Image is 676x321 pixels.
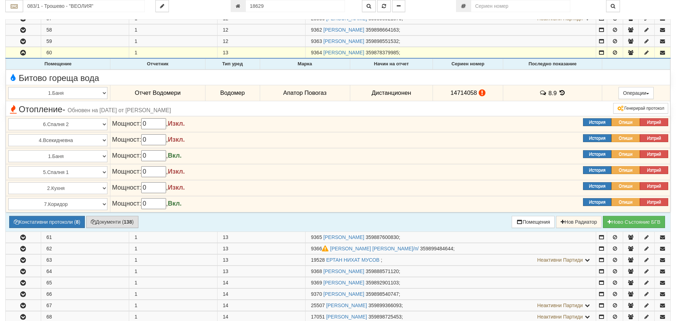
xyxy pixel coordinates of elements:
[323,280,364,285] a: [PERSON_NAME]
[306,243,596,254] td: ;
[583,118,611,126] button: История
[306,288,596,299] td: ;
[112,200,182,207] span: Мощност: ,
[112,120,185,127] span: Мощност: ,
[6,59,110,70] th: Помещение
[323,268,364,274] a: [PERSON_NAME]
[583,182,611,190] button: История
[306,232,596,243] td: ;
[323,291,364,297] a: [PERSON_NAME]
[350,85,433,101] td: Дистанционен
[433,59,503,70] th: Сериен номер
[326,303,367,308] a: [PERSON_NAME]
[41,47,129,59] td: 60
[512,216,555,228] button: Помещения
[41,232,129,243] td: 61
[368,303,401,308] span: 359899366093
[326,257,379,263] a: ЕРТАН НИХАТ МУСОВ
[548,89,556,96] span: 8.9
[603,216,665,228] button: Новo Състояние БГВ
[223,257,229,263] span: 13
[366,234,399,240] span: 359887600830
[124,219,132,225] b: 138
[640,198,668,206] button: Изтрий
[366,268,399,274] span: 359888571120
[41,277,129,288] td: 65
[129,36,218,47] td: 1
[129,277,218,288] td: 1
[583,198,611,206] button: История
[129,243,218,254] td: 1
[640,166,668,174] button: Изтрий
[583,166,611,174] button: История
[306,25,596,36] td: ;
[366,291,399,297] span: 359898540747
[611,182,640,190] button: Опиши
[168,120,185,127] b: Изкл.
[537,314,583,320] span: Неактивни Партиди
[311,38,322,44] span: Партида №
[41,25,129,36] td: 58
[41,36,129,47] td: 59
[223,303,229,308] span: 14
[112,152,182,159] span: Мощност: ,
[311,50,322,55] span: Партида №
[306,266,596,277] td: ;
[311,257,325,263] span: Партида №
[366,50,399,55] span: 359878379985
[640,182,668,190] button: Изтрий
[611,198,640,206] button: Опиши
[537,257,583,263] span: Неактивни Партиди
[640,118,668,126] button: Изтрий
[420,246,453,251] span: 359899484644
[611,166,640,174] button: Опиши
[76,219,79,225] b: 8
[168,168,185,175] b: Изкл.
[311,303,325,308] span: Партида №
[129,232,218,243] td: 1
[366,280,399,285] span: 359892901103
[205,59,260,70] th: Тип уред
[41,300,129,311] td: 67
[110,59,205,70] th: Отчетник
[129,254,218,265] td: 1
[330,246,419,251] a: [PERSON_NAME] [PERSON_NAME]/п/
[68,107,171,113] span: Обновен на [DATE] от [PERSON_NAME]
[112,168,185,175] span: Мощност: ,
[223,38,229,44] span: 12
[640,150,668,158] button: Изтрий
[556,216,601,228] button: Нов Радиатор
[311,314,325,320] span: Партида №
[129,47,218,59] td: 1
[311,27,322,33] span: Партида №
[41,243,129,254] td: 62
[129,25,218,36] td: 1
[41,288,129,299] td: 66
[41,254,129,265] td: 63
[129,266,218,277] td: 1
[559,89,566,96] span: История на показанията
[223,314,229,320] span: 14
[129,288,218,299] td: 1
[168,184,185,191] b: Изкл.
[366,27,399,33] span: 359898664163
[368,314,401,320] span: 359898725453
[583,150,611,158] button: История
[223,234,229,240] span: 13
[350,59,433,70] th: Начин на отчет
[311,291,322,297] span: Партида №
[8,74,99,83] span: Битово гореща вода
[640,134,668,142] button: Изтрий
[306,300,596,311] td: ;
[311,268,322,274] span: Партида №
[311,280,322,285] span: Партида №
[223,280,229,285] span: 14
[112,136,185,143] span: Мощност: ,
[326,314,367,320] a: [PERSON_NAME]
[450,89,477,96] span: 14714058
[260,85,350,101] td: Апатор Повогаз
[62,104,65,114] span: -
[223,291,229,297] span: 14
[611,150,640,158] button: Опиши
[129,300,218,311] td: 1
